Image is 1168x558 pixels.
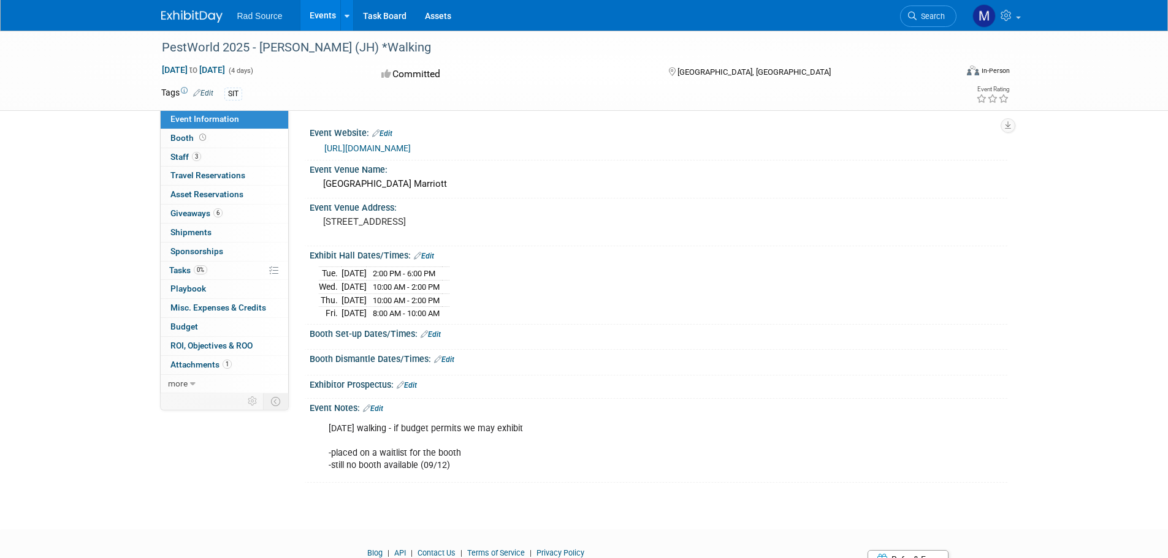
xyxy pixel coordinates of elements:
span: Staff [170,152,201,162]
a: Booth [161,129,288,148]
img: ExhibitDay [161,10,223,23]
div: Event Venue Name: [310,160,1007,176]
a: Search [900,6,956,27]
div: [GEOGRAPHIC_DATA] Marriott [319,175,998,194]
td: Fri. [319,307,342,320]
td: [DATE] [342,281,367,294]
a: Travel Reservations [161,167,288,185]
a: Shipments [161,224,288,242]
div: PestWorld 2025 - [PERSON_NAME] (JH) *Walking [158,37,938,59]
div: Event Format [884,64,1010,82]
span: 0% [194,265,207,274]
div: Committed [378,64,649,85]
span: 8:00 AM - 10:00 AM [373,309,440,318]
span: Playbook [170,284,206,293]
a: Edit [363,404,383,413]
a: Edit [434,355,454,364]
span: (4 days) [227,67,253,75]
a: Asset Reservations [161,186,288,204]
td: [DATE] [342,307,367,320]
span: Sponsorships [170,246,223,256]
a: ROI, Objectives & ROO [161,337,288,355]
span: more [168,379,188,388]
span: to [188,65,199,75]
pre: [STREET_ADDRESS] [323,216,587,227]
span: | [457,548,465,557]
div: Exhibit Hall Dates/Times: [310,246,1007,262]
span: | [527,548,535,557]
span: Attachments [170,360,232,369]
td: [DATE] [342,267,367,281]
td: Personalize Event Tab Strip [242,393,264,409]
a: Edit [421,330,441,339]
span: 3 [192,152,201,161]
a: Playbook [161,280,288,298]
a: Event Information [161,110,288,129]
span: 6 [213,208,223,217]
span: Event Information [170,114,239,124]
span: 10:00 AM - 2:00 PM [373,282,440,292]
div: Exhibitor Prospectus: [310,375,1007,391]
a: Blog [367,548,383,557]
a: Giveaways6 [161,205,288,223]
span: Booth [170,133,208,143]
td: [DATE] [342,293,367,307]
a: Edit [397,381,417,390]
span: Shipments [170,227,212,237]
a: Edit [414,252,434,260]
a: [URL][DOMAIN_NAME] [324,143,411,153]
a: Sponsorships [161,243,288,261]
div: Event Website: [310,124,1007,140]
span: Search [917,12,945,21]
a: Edit [372,129,392,138]
a: more [161,375,288,393]
td: Wed. [319,281,342,294]
div: [DATE] walking - if budget permits we may exhibit -placed on a waitlist for the booth -still no b... [320,417,872,478]
td: Toggle Event Tabs [263,393,288,409]
div: SIT [224,88,242,100]
span: [DATE] [DATE] [161,64,226,75]
span: 2:00 PM - 6:00 PM [373,269,435,278]
span: | [408,548,416,557]
a: Privacy Policy [536,548,584,557]
td: Tue. [319,267,342,281]
img: Format-Inperson.png [967,66,979,75]
span: Budget [170,322,198,331]
td: Thu. [319,293,342,307]
a: Attachments1 [161,356,288,374]
div: Event Notes: [310,399,1007,415]
a: Budget [161,318,288,336]
span: Tasks [169,265,207,275]
td: Tags [161,86,213,100]
a: Contact Us [418,548,456,557]
div: Booth Set-up Dates/Times: [310,325,1007,341]
span: [GEOGRAPHIC_DATA], [GEOGRAPHIC_DATA] [678,67,831,77]
span: Giveaways [170,208,223,218]
img: Madison Coleman [972,4,996,28]
span: Misc. Expenses & Credits [170,303,266,312]
a: Misc. Expenses & Credits [161,299,288,317]
a: API [394,548,406,557]
div: Event Rating [976,86,1009,92]
span: 10:00 AM - 2:00 PM [373,296,440,305]
span: Rad Source [237,11,283,21]
a: Staff3 [161,148,288,167]
span: 1 [223,360,232,369]
span: Travel Reservations [170,170,245,180]
span: Asset Reservations [170,189,243,199]
div: Event Venue Address: [310,198,1007,214]
a: Tasks0% [161,262,288,280]
span: ROI, Objectives & ROO [170,341,253,350]
span: | [384,548,392,557]
span: Booth not reserved yet [197,133,208,142]
div: Booth Dismantle Dates/Times: [310,350,1007,366]
a: Edit [193,89,213,97]
a: Terms of Service [467,548,525,557]
div: In-Person [981,66,1010,75]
